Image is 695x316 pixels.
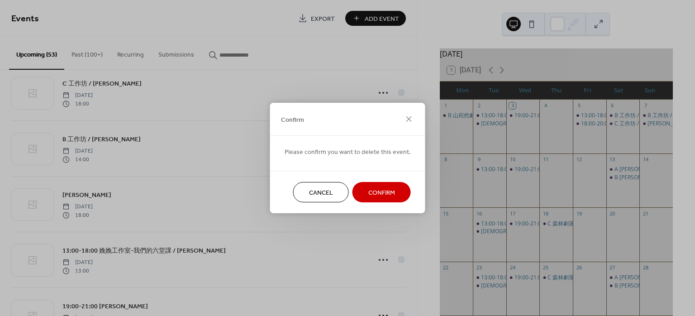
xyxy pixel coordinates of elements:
[293,182,349,202] button: Cancel
[368,188,395,198] span: Confirm
[352,182,411,202] button: Confirm
[285,148,411,157] span: Please confirm you want to delete this event.
[281,115,304,124] span: Confirm
[309,188,333,198] span: Cancel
